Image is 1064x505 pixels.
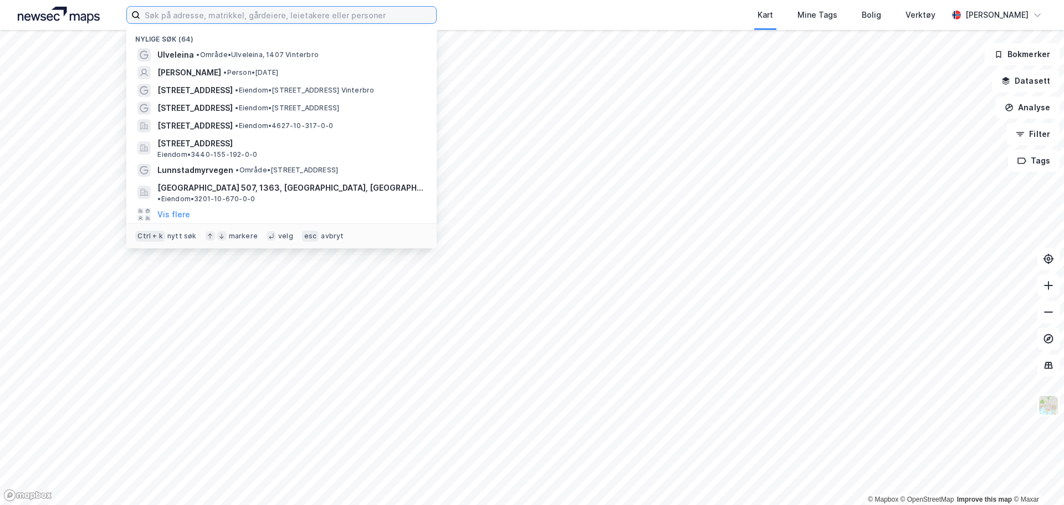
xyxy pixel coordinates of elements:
[965,8,1029,22] div: [PERSON_NAME]
[135,231,165,242] div: Ctrl + k
[157,84,233,97] span: [STREET_ADDRESS]
[235,121,333,130] span: Eiendom • 4627-10-317-0-0
[1006,123,1060,145] button: Filter
[157,208,190,221] button: Vis flere
[995,96,1060,119] button: Analyse
[235,86,374,95] span: Eiendom • [STREET_ADDRESS] Vinterbro
[157,181,423,195] span: [GEOGRAPHIC_DATA] 507, 1363, [GEOGRAPHIC_DATA], [GEOGRAPHIC_DATA]
[235,121,238,130] span: •
[223,68,278,77] span: Person • [DATE]
[3,489,52,502] a: Mapbox homepage
[235,86,238,94] span: •
[992,70,1060,92] button: Datasett
[157,164,233,177] span: Lunnstadmyrvegen
[302,231,319,242] div: esc
[157,119,233,132] span: [STREET_ADDRESS]
[758,8,773,22] div: Kart
[157,66,221,79] span: [PERSON_NAME]
[868,496,898,503] a: Mapbox
[906,8,935,22] div: Verktøy
[157,101,233,115] span: [STREET_ADDRESS]
[157,195,255,203] span: Eiendom • 3201-10-670-0-0
[236,166,239,174] span: •
[957,496,1012,503] a: Improve this map
[196,50,199,59] span: •
[1008,150,1060,172] button: Tags
[235,104,238,112] span: •
[223,68,227,76] span: •
[321,232,344,241] div: avbryt
[985,43,1060,65] button: Bokmerker
[167,232,197,241] div: nytt søk
[235,104,339,113] span: Eiendom • [STREET_ADDRESS]
[157,195,161,203] span: •
[229,232,258,241] div: markere
[196,50,319,59] span: Område • Ulveleina, 1407 Vinterbro
[862,8,881,22] div: Bolig
[278,232,293,241] div: velg
[126,26,437,46] div: Nylige søk (64)
[901,496,954,503] a: OpenStreetMap
[1009,452,1064,505] iframe: Chat Widget
[236,166,338,175] span: Område • [STREET_ADDRESS]
[157,48,194,62] span: Ulveleina
[1038,395,1059,416] img: Z
[140,7,436,23] input: Søk på adresse, matrikkel, gårdeiere, leietakere eller personer
[157,137,423,150] span: [STREET_ADDRESS]
[157,150,257,159] span: Eiendom • 3440-155-192-0-0
[18,7,100,23] img: logo.a4113a55bc3d86da70a041830d287a7e.svg
[797,8,837,22] div: Mine Tags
